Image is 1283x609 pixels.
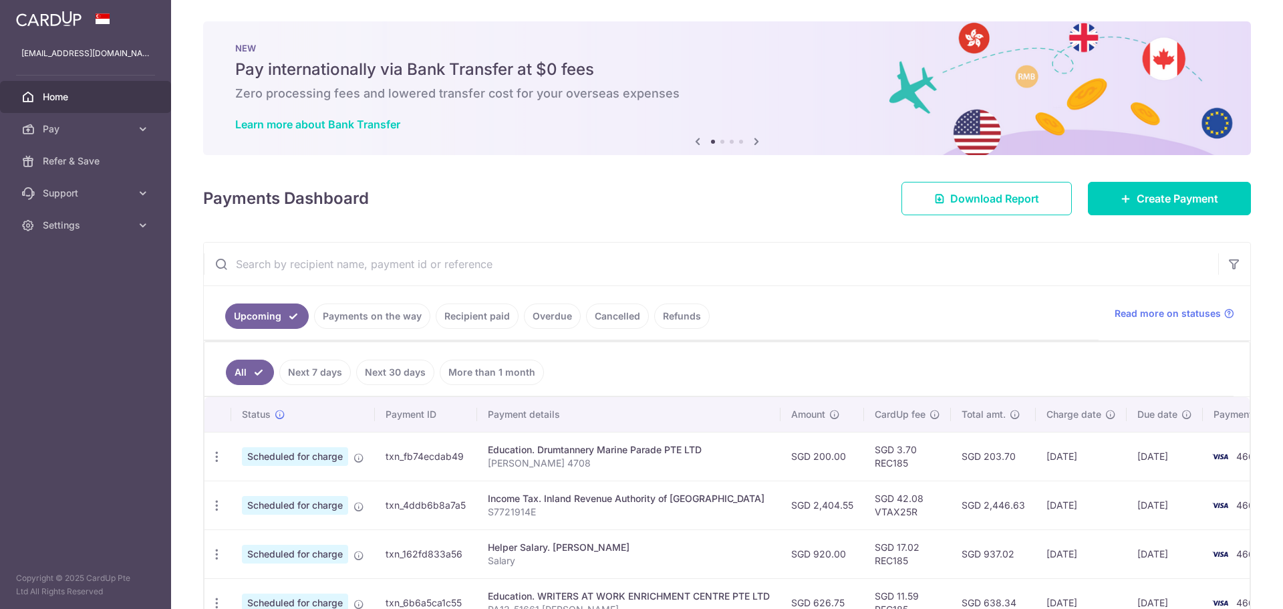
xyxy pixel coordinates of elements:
p: NEW [235,43,1219,53]
th: Payment ID [375,397,477,432]
td: [DATE] [1127,432,1203,481]
a: Payments on the way [314,303,430,329]
a: Download Report [901,182,1072,215]
a: More than 1 month [440,360,544,385]
a: All [226,360,274,385]
span: Support [43,187,131,200]
p: Salary [488,554,770,568]
a: Overdue [524,303,581,329]
a: Learn more about Bank Transfer [235,118,400,131]
p: [EMAIL_ADDRESS][DOMAIN_NAME] [21,47,150,60]
input: Search by recipient name, payment id or reference [204,243,1218,285]
td: txn_fb74ecdab49 [375,432,477,481]
span: Scheduled for charge [242,545,348,564]
p: [PERSON_NAME] 4708 [488,457,770,470]
td: SGD 42.08 VTAX25R [864,481,951,529]
span: CardUp fee [875,408,925,421]
span: 4667 [1236,451,1260,462]
td: [DATE] [1036,529,1127,578]
span: Total amt. [962,408,1006,421]
span: Amount [791,408,825,421]
span: 4667 [1236,548,1260,560]
div: Income Tax. Inland Revenue Authority of [GEOGRAPHIC_DATA] [488,492,770,505]
a: Next 30 days [356,360,434,385]
span: Status [242,408,271,421]
span: Scheduled for charge [242,447,348,466]
a: Upcoming [225,303,309,329]
td: SGD 2,446.63 [951,481,1036,529]
span: Pay [43,122,131,136]
div: Education. WRITERS AT WORK ENRICHMENT CENTRE PTE LTD [488,590,770,603]
p: S7721914E [488,505,770,519]
td: SGD 2,404.55 [780,481,864,529]
td: SGD 937.02 [951,529,1036,578]
td: txn_162fd833a56 [375,529,477,578]
img: Bank Card [1207,546,1234,562]
img: CardUp [16,11,82,27]
td: [DATE] [1127,481,1203,529]
span: 4667 [1236,499,1260,511]
td: [DATE] [1127,529,1203,578]
td: SGD 200.00 [780,432,864,481]
a: Create Payment [1088,182,1251,215]
td: txn_4ddb6b8a7a5 [375,481,477,529]
td: [DATE] [1036,481,1127,529]
h4: Payments Dashboard [203,187,369,211]
span: Download Report [950,191,1039,207]
img: Bank transfer banner [203,21,1251,155]
h5: Pay internationally via Bank Transfer at $0 fees [235,59,1219,80]
span: Read more on statuses [1115,307,1221,320]
a: Recipient paid [436,303,519,329]
div: Education. Drumtannery Marine Parade PTE LTD [488,443,770,457]
span: Scheduled for charge [242,496,348,515]
td: SGD 203.70 [951,432,1036,481]
th: Payment details [477,397,780,432]
span: Create Payment [1137,191,1218,207]
img: Bank Card [1207,449,1234,465]
span: Home [43,90,131,104]
span: Charge date [1046,408,1101,421]
div: Helper Salary. [PERSON_NAME] [488,541,770,554]
span: Due date [1137,408,1177,421]
td: SGD 920.00 [780,529,864,578]
span: Refer & Save [43,154,131,168]
a: Refunds [654,303,710,329]
td: [DATE] [1036,432,1127,481]
td: SGD 3.70 REC185 [864,432,951,481]
td: SGD 17.02 REC185 [864,529,951,578]
a: Next 7 days [279,360,351,385]
span: 4667 [1236,597,1260,608]
span: Settings [43,219,131,232]
a: Cancelled [586,303,649,329]
img: Bank Card [1207,497,1234,513]
a: Read more on statuses [1115,307,1234,320]
h6: Zero processing fees and lowered transfer cost for your overseas expenses [235,86,1219,102]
